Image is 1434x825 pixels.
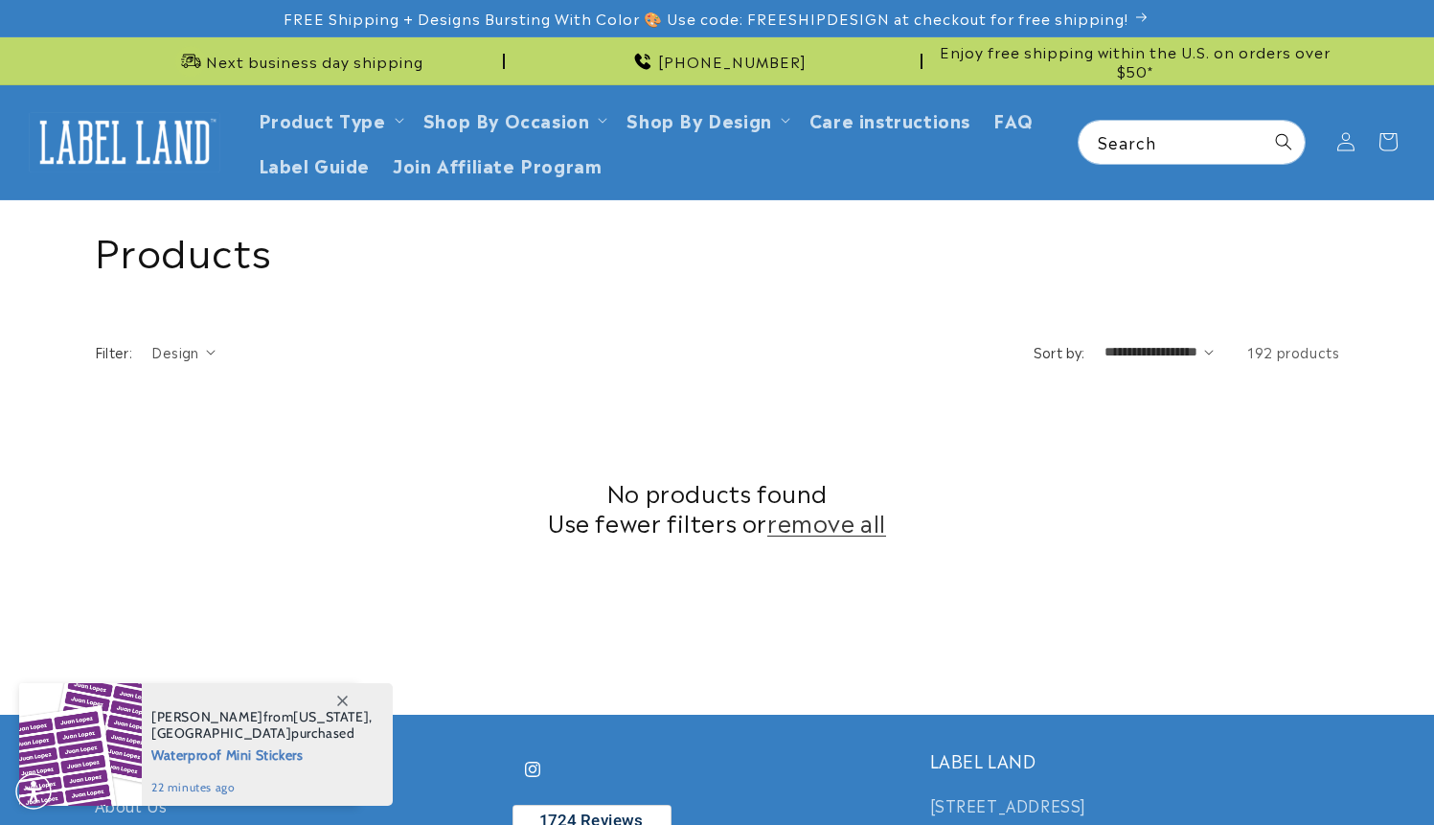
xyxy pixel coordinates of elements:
h1: Products [95,224,1340,274]
summary: Shop By Design [615,97,797,142]
span: 192 products [1247,342,1339,361]
h2: No products found Use fewer filters or [95,477,1340,537]
a: Product Type [259,106,386,132]
a: remove all [767,507,886,537]
div: Announcement [512,37,922,84]
span: Waterproof Mini Stickers [151,742,373,766]
span: from , purchased [151,709,373,742]
a: Label Guide [247,142,382,187]
div: Announcement [95,37,505,84]
a: Shop By Design [626,106,771,132]
span: Join Affiliate Program [393,153,602,175]
span: Design [151,342,198,361]
span: [US_STATE] [293,708,369,725]
summary: Design (0 selected) [151,342,216,362]
h2: Filter: [95,342,133,362]
a: Join Affiliate Program [381,142,613,187]
span: 22 minutes ago [151,779,373,796]
span: Care instructions [809,108,970,130]
button: Search [1263,121,1305,163]
span: Enjoy free shipping within the U.S. on orders over $50* [930,42,1340,80]
span: [PERSON_NAME] [151,708,263,725]
a: FAQ [982,97,1045,142]
img: Label Land [29,112,220,172]
span: Label Guide [259,153,371,175]
span: FREE Shipping + Designs Bursting With Color 🎨 Use code: FREESHIPDESIGN at checkout for free shipp... [284,9,1128,28]
a: Care instructions [798,97,982,142]
label: Sort by: [1034,342,1085,361]
span: [PHONE_NUMBER] [658,52,807,71]
summary: Product Type [247,97,412,142]
a: Label Land [22,105,228,179]
a: About Us [95,791,168,824]
span: [GEOGRAPHIC_DATA] [151,724,291,742]
h2: LABEL LAND [930,749,1340,771]
span: Next business day shipping [206,52,423,71]
span: FAQ [993,108,1034,130]
span: Shop By Occasion [423,108,590,130]
summary: Shop By Occasion [412,97,616,142]
div: Announcement [930,37,1340,84]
